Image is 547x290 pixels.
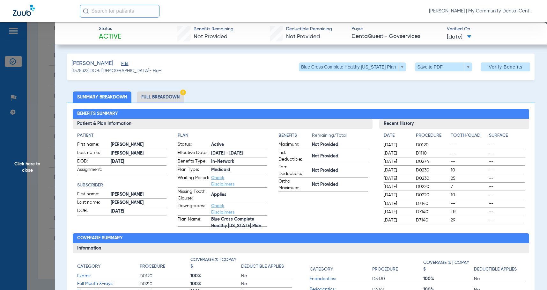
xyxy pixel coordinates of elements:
[416,167,448,173] span: D0230
[211,141,267,148] span: Active
[278,149,310,163] span: Ind. Deductible:
[71,68,162,74] span: (1578322) DOB: [DEMOGRAPHIC_DATA] - HoH
[111,191,167,198] span: [PERSON_NAME]
[416,184,448,190] span: D0220
[111,208,167,215] span: [DATE]
[140,273,190,279] span: D0120
[241,281,292,287] span: No
[241,273,292,279] span: No
[429,8,534,14] span: [PERSON_NAME] | My Community Dental Centers
[278,132,312,139] h4: Benefits
[372,266,398,273] h4: Procedure
[451,158,486,165] span: --
[194,34,227,40] span: Not Provided
[416,200,448,207] span: D7140
[416,217,448,223] span: D7140
[111,158,167,165] span: [DATE]
[190,281,241,287] span: 100%
[83,8,89,14] img: Search Icon
[178,132,267,139] h4: Plan
[121,62,127,68] span: Edit
[77,263,100,270] h4: Category
[77,166,108,175] span: Assignment:
[178,188,209,202] span: Missing Tooth Clause:
[111,141,167,148] span: [PERSON_NAME]
[278,178,310,192] span: Ortho Maximum:
[447,26,537,33] span: Verified On
[211,220,267,226] span: Blue Cross Complete Healthy [US_STATE] Plan
[77,182,167,189] h4: Subscriber
[416,192,448,198] span: D0220
[310,276,372,282] span: Endodontics:
[474,276,525,282] span: No
[77,149,108,157] span: Last name:
[416,132,448,141] app-breakdown-title: Procedure
[73,109,529,119] h2: Benefits Summary
[451,132,486,141] app-breakdown-title: Tooth/Quad
[474,257,525,275] app-breakdown-title: Deductible Applies
[416,142,448,148] span: D0120
[451,150,486,156] span: --
[241,257,292,272] app-breakdown-title: Deductible Applies
[178,166,209,174] span: Plan Type:
[178,175,209,187] span: Waiting Period:
[77,280,140,287] span: Full Mouth X-rays:
[190,257,241,272] app-breakdown-title: Coverage % | Copay $
[178,216,209,226] span: Plan Name:
[77,207,108,215] span: DOB:
[77,199,108,207] span: Last name:
[489,167,525,173] span: --
[416,158,448,165] span: D0274
[423,257,474,275] app-breakdown-title: Coverage % | Copay $
[77,141,108,149] span: First name:
[77,191,108,199] span: First name:
[77,257,140,272] app-breakdown-title: Category
[351,25,441,32] span: Payer
[384,158,410,165] span: [DATE]
[194,26,233,33] span: Benefits Remaining
[451,167,486,173] span: 10
[77,158,108,166] span: DOB:
[73,233,529,243] h2: Coverage Summary
[99,33,121,41] span: Active
[278,164,310,177] span: Fam. Deductible:
[384,192,410,198] span: [DATE]
[474,266,517,273] h4: Deductible Applies
[178,149,209,157] span: Effective Date:
[416,175,448,182] span: D0230
[451,217,486,223] span: 29
[379,119,529,129] h3: Recent History
[99,25,121,32] span: Status
[451,132,486,139] h4: Tooth/Quad
[111,199,167,206] span: [PERSON_NAME]
[384,167,410,173] span: [DATE]
[416,132,448,139] h4: Procedure
[111,150,167,157] span: [PERSON_NAME]
[190,273,241,279] span: 100%
[211,204,234,214] a: Check Disclaimers
[384,132,410,141] app-breakdown-title: Date
[73,243,529,253] h3: Information
[489,132,525,141] app-breakdown-title: Surface
[489,184,525,190] span: --
[211,167,267,173] span: Medicaid
[77,273,140,279] span: Exams:
[489,142,525,148] span: --
[137,91,184,103] li: Full Breakdown
[423,259,471,273] h4: Coverage % | Copay $
[451,142,486,148] span: --
[140,281,190,287] span: D0210
[178,141,209,149] span: Status:
[190,257,238,270] h4: Coverage % | Copay $
[286,34,320,40] span: Not Provided
[211,176,234,186] a: Check Disclaimers
[451,209,486,215] span: LR
[312,141,368,148] span: Not Provided
[489,158,525,165] span: --
[489,192,525,198] span: --
[489,64,522,69] span: Verify Benefits
[351,33,441,40] span: DentaQuest - Govservices
[416,209,448,215] span: D7140
[451,175,486,182] span: 25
